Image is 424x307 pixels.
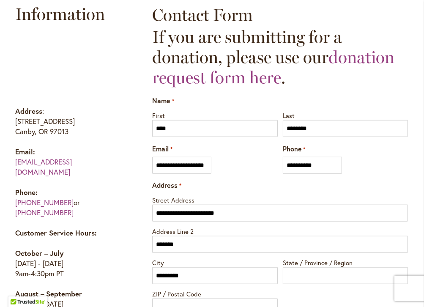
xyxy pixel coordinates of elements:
[152,144,172,154] label: Email
[15,248,63,258] strong: October – July
[283,144,305,154] label: Phone
[152,194,408,205] label: Street Address
[15,157,72,177] a: [EMAIL_ADDRESS][DOMAIN_NAME]
[15,147,35,156] strong: Email:
[152,96,174,106] legend: Name
[15,228,97,238] strong: Customer Service Hours:
[152,225,408,236] label: Address Line 2
[152,47,394,88] a: donation request form here
[15,187,38,197] strong: Phone:
[15,187,119,218] p: or
[152,5,408,25] h2: Contact Form
[15,4,119,24] h2: Information
[152,109,277,120] label: First
[15,208,74,217] a: [PHONE_NUMBER]
[15,248,119,279] p: [DATE] - [DATE] 9am-4:30pm PT
[15,34,119,98] iframe: Swan Island Dahlias on Google Maps
[15,106,42,116] strong: Address
[152,256,277,267] label: City
[283,109,408,120] label: Last
[283,256,408,267] label: State / Province / Region
[15,197,74,207] a: [PHONE_NUMBER]
[15,106,119,137] p: : [STREET_ADDRESS] Canby, OR 97013
[152,27,408,88] h2: If you are submitting for a donation, please use our .
[152,181,181,190] legend: Address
